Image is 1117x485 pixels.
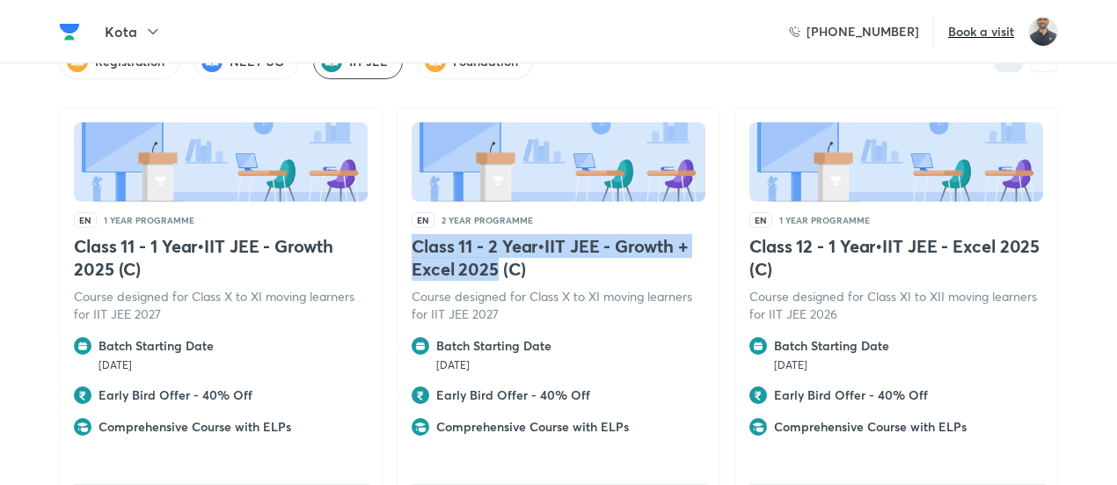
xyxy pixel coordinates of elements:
[105,21,137,42] h5: Kota
[774,337,1050,355] h6: Batch Starting Date
[436,418,712,436] h6: Comprehensive Course with ELPs
[774,358,995,372] p: [DATE]
[74,418,91,436] img: feature
[749,386,767,404] img: feature
[74,212,97,228] span: EN
[99,358,319,372] p: [DATE]
[749,235,1043,281] h4: Class 12 - 1 Year • IIT JEE - Excel 2025 (C)
[774,386,1050,404] h6: Early Bird Offer - 40% Off
[789,23,919,40] a: [PHONE_NUMBER]
[99,418,375,436] h6: Comprehensive Course with ELPs
[1028,17,1058,47] img: Anand Deshpande
[74,386,91,404] img: feature
[442,216,533,224] p: 2 YEAR PROGRAMME
[59,21,87,42] a: Company Logo
[774,418,1050,436] h6: Comprehensive Course with ELPs
[74,288,368,323] p: Course designed for Class X to XI moving learners for IIT JEE 2027
[99,337,375,355] h6: Batch Starting Date
[436,386,712,404] h6: Early Bird Offer - 40% Off
[412,418,429,436] img: feature
[749,288,1043,323] p: Course designed for Class XI to XII moving learners for IIT JEE 2026
[749,212,772,228] span: EN
[412,235,705,281] h4: Class 11 - 2 Year • IIT JEE - Growth + Excel 2025 (C)
[948,23,1014,40] h6: Book a visit
[104,216,194,224] p: 1 YEAR PROGRAMME
[59,21,80,42] img: Company Logo
[412,212,434,228] span: EN
[779,216,870,224] p: 1 YEAR PROGRAMME
[412,122,705,202] img: Batch11.png
[412,386,429,404] img: feature
[749,337,767,355] img: feature
[807,23,919,40] h6: [PHONE_NUMBER]
[749,122,1043,202] img: Batch11.png
[74,122,368,202] img: Batch11.png
[99,386,375,404] h6: Early Bird Offer - 40% Off
[74,235,368,281] h4: Class 11 - 1 Year • IIT JEE - Growth 2025 (C)
[412,337,429,355] img: feature
[74,337,91,355] img: feature
[436,358,657,372] p: [DATE]
[412,288,705,323] p: Course designed for Class X to XI moving learners for IIT JEE 2027
[749,418,767,436] img: feature
[436,337,712,355] h6: Batch Starting Date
